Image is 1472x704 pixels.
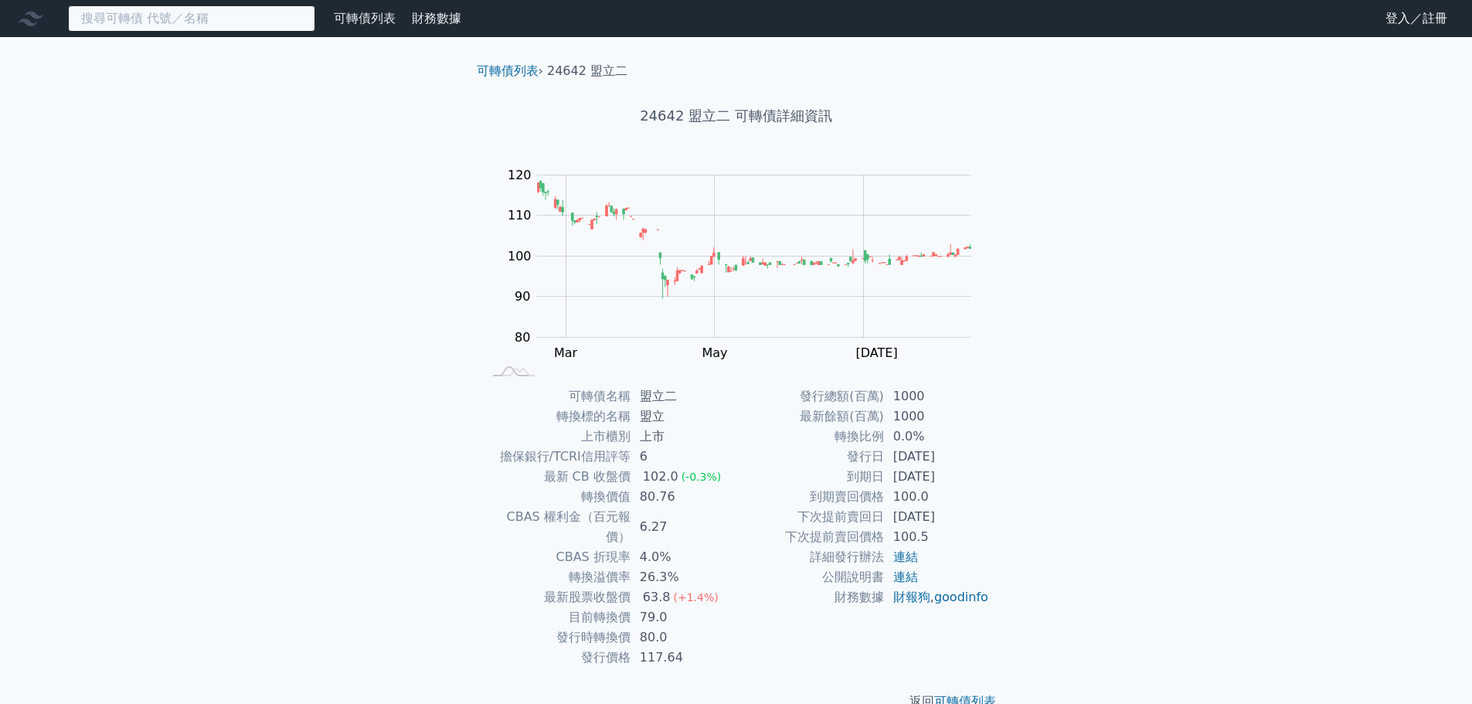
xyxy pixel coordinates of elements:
[736,527,884,547] td: 下次提前賣回價格
[500,168,994,392] g: Chart
[483,406,631,427] td: 轉換標的名稱
[884,406,990,427] td: 1000
[631,507,736,547] td: 6.27
[673,591,718,604] span: (+1.4%)
[483,447,631,467] td: 擔保銀行/TCRI信用評等
[934,590,988,604] a: goodinfo
[884,507,990,527] td: [DATE]
[483,567,631,587] td: 轉換溢價率
[736,386,884,406] td: 發行總額(百萬)
[736,567,884,587] td: 公開說明書
[631,447,736,467] td: 6
[893,549,918,564] a: 連結
[508,168,532,182] tspan: 120
[483,648,631,668] td: 發行價格
[483,427,631,447] td: 上市櫃別
[736,547,884,567] td: 詳細發行辦法
[631,627,736,648] td: 80.0
[884,527,990,547] td: 100.5
[334,11,396,26] a: 可轉債列表
[483,547,631,567] td: CBAS 折現率
[483,467,631,487] td: 最新 CB 收盤價
[483,587,631,607] td: 最新股票收盤價
[884,467,990,487] td: [DATE]
[884,447,990,467] td: [DATE]
[483,507,631,547] td: CBAS 權利金（百元報價）
[893,590,930,604] a: 財報狗
[631,567,736,587] td: 26.3%
[483,627,631,648] td: 發行時轉換價
[640,587,674,607] div: 63.8
[412,11,461,26] a: 財務數據
[884,427,990,447] td: 0.0%
[736,507,884,527] td: 下次提前賣回日
[682,471,722,483] span: (-0.3%)
[554,345,578,360] tspan: Mar
[1373,6,1460,31] a: 登入／註冊
[515,330,530,345] tspan: 80
[483,386,631,406] td: 可轉債名稱
[640,467,682,487] div: 102.0
[68,5,315,32] input: 搜尋可轉債 代號／名稱
[884,587,990,607] td: ,
[477,63,539,78] a: 可轉債列表
[631,487,736,507] td: 80.76
[736,427,884,447] td: 轉換比例
[736,406,884,427] td: 最新餘額(百萬)
[856,345,898,360] tspan: [DATE]
[508,208,532,223] tspan: 110
[736,467,884,487] td: 到期日
[893,570,918,584] a: 連結
[736,587,884,607] td: 財務數據
[464,105,1008,127] h1: 24642 盟立二 可轉債詳細資訊
[508,249,532,264] tspan: 100
[736,447,884,467] td: 發行日
[884,386,990,406] td: 1000
[884,487,990,507] td: 100.0
[631,386,736,406] td: 盟立二
[631,406,736,427] td: 盟立
[631,547,736,567] td: 4.0%
[631,427,736,447] td: 上市
[483,607,631,627] td: 目前轉換價
[515,289,530,304] tspan: 90
[702,345,727,360] tspan: May
[547,62,627,80] li: 24642 盟立二
[631,607,736,627] td: 79.0
[631,648,736,668] td: 117.64
[477,62,543,80] li: ›
[483,487,631,507] td: 轉換價值
[736,487,884,507] td: 到期賣回價格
